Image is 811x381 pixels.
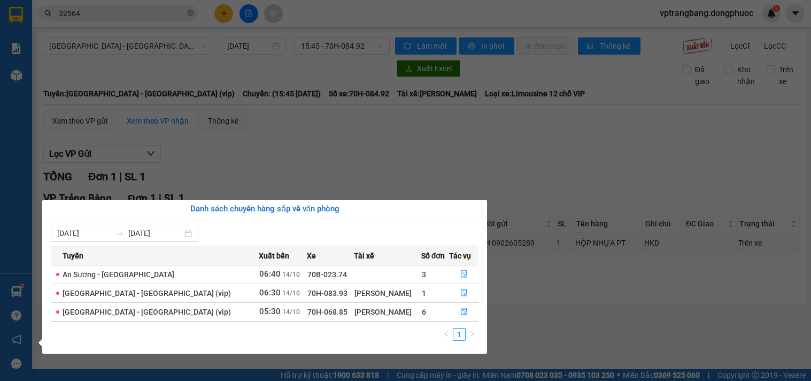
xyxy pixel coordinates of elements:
[259,269,281,279] span: 06:40
[282,289,300,297] span: 14/10
[307,270,347,279] span: 70B-023.74
[63,250,83,262] span: Tuyến
[63,270,174,279] span: An Sương - [GEOGRAPHIC_DATA]
[440,328,453,341] button: left
[57,227,111,239] input: Từ ngày
[460,289,468,298] span: file-done
[422,270,426,279] span: 3
[440,328,453,341] li: Previous Page
[282,271,300,278] span: 14/10
[422,308,426,316] span: 6
[450,266,478,283] button: file-done
[421,250,445,262] span: Số đơn
[469,331,475,337] span: right
[115,229,124,238] span: to
[307,289,347,298] span: 70H-083.93
[307,250,316,262] span: Xe
[128,227,182,239] input: Đến ngày
[450,285,478,302] button: file-done
[354,250,374,262] span: Tài xế
[259,288,281,298] span: 06:30
[453,329,465,340] a: 1
[460,308,468,316] span: file-done
[450,303,478,321] button: file-done
[259,250,289,262] span: Xuất bến
[449,250,471,262] span: Tác vụ
[354,287,420,299] div: [PERSON_NAME]
[422,289,426,298] span: 1
[354,306,420,318] div: [PERSON_NAME]
[307,308,347,316] span: 70H-068.85
[63,308,231,316] span: [GEOGRAPHIC_DATA] - [GEOGRAPHIC_DATA] (vip)
[51,203,478,216] div: Danh sách chuyến hàng sắp về văn phòng
[466,328,478,341] button: right
[115,229,124,238] span: swap-right
[443,331,450,337] span: left
[259,307,281,316] span: 05:30
[453,328,466,341] li: 1
[63,289,231,298] span: [GEOGRAPHIC_DATA] - [GEOGRAPHIC_DATA] (vip)
[460,270,468,279] span: file-done
[282,308,300,316] span: 14/10
[466,328,478,341] li: Next Page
